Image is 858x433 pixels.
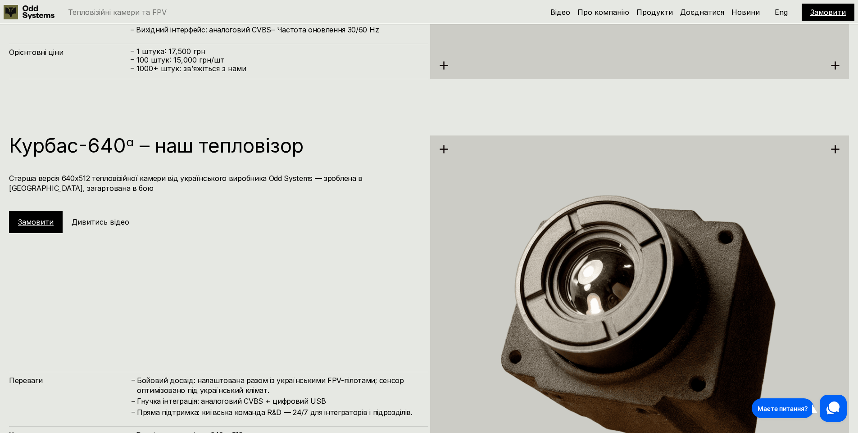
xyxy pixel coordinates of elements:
[550,8,570,17] a: Відео
[131,64,419,73] p: – ⁠1000+ штук: звʼяжіться з нами
[137,407,419,417] h4: Пряма підтримка: київська команда R&D — 24/7 для інтеграторів і підрозділів.
[577,8,629,17] a: Про компанію
[132,374,135,384] h4: –
[132,407,135,417] h4: –
[749,392,849,424] iframe: HelpCrunch
[680,8,724,17] a: Доєднатися
[731,8,760,17] a: Новини
[810,8,846,17] a: Замовити
[9,135,419,155] h1: Курбас-640ᵅ – наш тепловізор
[636,8,673,17] a: Продукти
[137,396,419,406] h4: Гнучка інтеграція: аналоговий CVBS + цифровий USB
[18,217,54,226] a: Замовити
[9,375,131,385] h4: Переваги
[775,9,788,16] p: Eng
[68,9,167,16] p: Тепловізійні камери та FPV
[131,56,419,64] p: – 100 штук: 15,000 грн/шт
[131,47,419,56] p: – 1 штука: 17,500 грн
[9,173,419,194] h4: Старша версія 640х512 тепловізійної камери від українського виробника Odd Systems — зроблена в [G...
[132,396,135,406] h4: –
[9,47,131,57] h4: Орієнтовні ціни
[72,217,129,227] h5: Дивитись відео
[137,375,419,396] h4: Бойовий досвід: налаштована разом із українськими FPV-пілотами; сенсор оптимізовано під українськ...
